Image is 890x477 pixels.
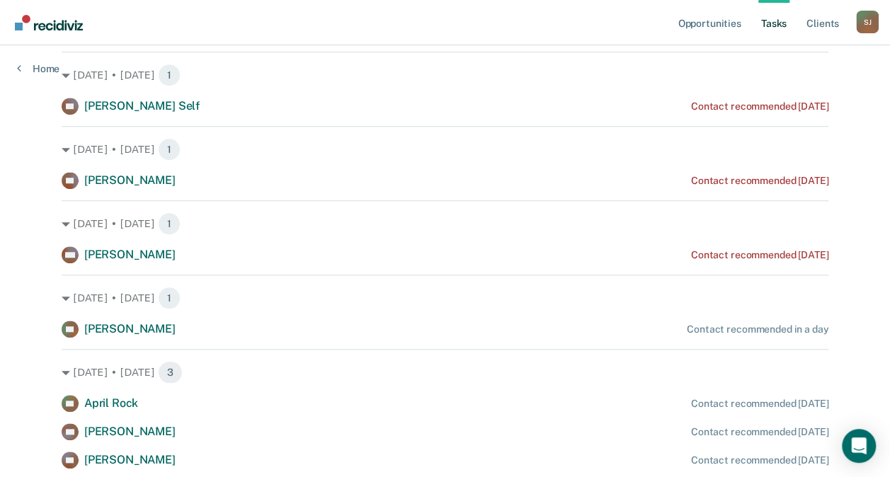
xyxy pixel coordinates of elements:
[691,175,828,187] div: Contact recommended [DATE]
[158,287,181,309] span: 1
[158,64,181,86] span: 1
[84,248,176,261] span: [PERSON_NAME]
[84,322,176,335] span: [PERSON_NAME]
[158,138,181,161] span: 1
[691,398,828,410] div: Contact recommended [DATE]
[687,323,828,335] div: Contact recommended in a day
[84,396,138,410] span: April Rock
[84,453,176,466] span: [PERSON_NAME]
[691,454,828,466] div: Contact recommended [DATE]
[84,173,176,187] span: [PERSON_NAME]
[62,138,828,161] div: [DATE] • [DATE] 1
[62,287,828,309] div: [DATE] • [DATE] 1
[856,11,879,33] div: S J
[691,426,828,438] div: Contact recommended [DATE]
[842,429,876,463] div: Open Intercom Messenger
[158,212,181,235] span: 1
[84,425,176,438] span: [PERSON_NAME]
[84,99,200,113] span: [PERSON_NAME] Self
[62,64,828,86] div: [DATE] • [DATE] 1
[856,11,879,33] button: Profile dropdown button
[62,212,828,235] div: [DATE] • [DATE] 1
[691,100,828,113] div: Contact recommended [DATE]
[158,361,183,384] span: 3
[62,361,828,384] div: [DATE] • [DATE] 3
[15,15,83,30] img: Recidiviz
[17,62,59,75] a: Home
[691,249,828,261] div: Contact recommended [DATE]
